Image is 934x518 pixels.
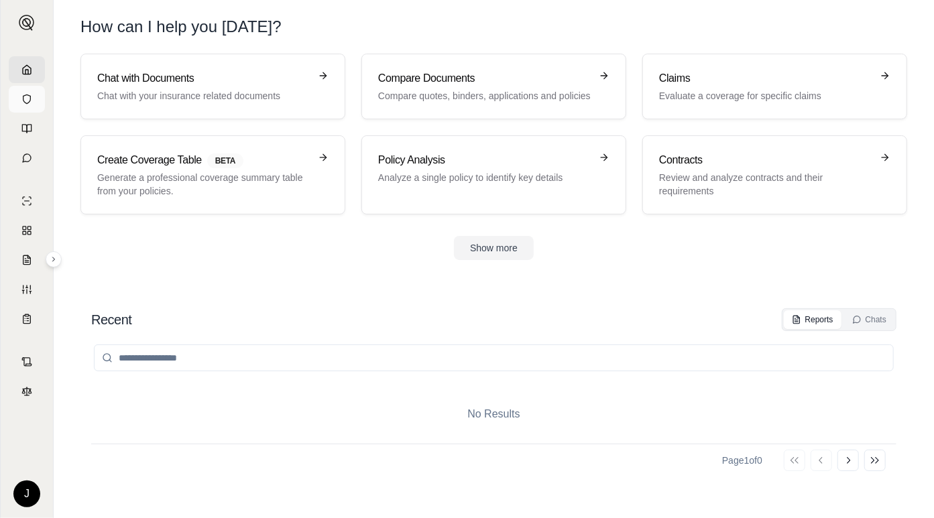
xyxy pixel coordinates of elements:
[659,171,872,198] p: Review and analyze contracts and their requirements
[361,135,626,214] a: Policy AnalysisAnalyze a single policy to identify key details
[378,152,591,168] h3: Policy Analysis
[659,152,872,168] h3: Contracts
[454,236,534,260] button: Show more
[9,56,45,83] a: Home
[9,86,45,113] a: Documents Vault
[378,70,591,86] h3: Compare Documents
[852,314,886,325] div: Chats
[9,348,45,375] a: Contract Analysis
[97,70,310,86] h3: Chat with Documents
[659,89,872,103] p: Evaluate a coverage for specific claims
[91,385,896,444] div: No Results
[80,16,907,38] h1: How can I help you [DATE]?
[9,378,45,405] a: Legal Search Engine
[207,153,243,168] span: BETA
[13,9,40,36] button: Expand sidebar
[659,70,872,86] h3: Claims
[844,310,894,329] button: Chats
[91,310,131,329] h2: Recent
[80,54,345,119] a: Chat with DocumentsChat with your insurance related documents
[784,310,841,329] button: Reports
[378,89,591,103] p: Compare quotes, binders, applications and policies
[9,145,45,172] a: Chat
[9,188,45,214] a: Single Policy
[19,15,35,31] img: Expand sidebar
[97,89,310,103] p: Chat with your insurance related documents
[792,314,833,325] div: Reports
[361,54,626,119] a: Compare DocumentsCompare quotes, binders, applications and policies
[46,251,62,267] button: Expand sidebar
[13,480,40,507] div: J
[642,135,907,214] a: ContractsReview and analyze contracts and their requirements
[97,171,310,198] p: Generate a professional coverage summary table from your policies.
[378,171,591,184] p: Analyze a single policy to identify key details
[9,247,45,273] a: Claim Coverage
[9,276,45,303] a: Custom Report
[80,135,345,214] a: Create Coverage TableBETAGenerate a professional coverage summary table from your policies.
[642,54,907,119] a: ClaimsEvaluate a coverage for specific claims
[9,306,45,332] a: Coverage Table
[9,115,45,142] a: Prompt Library
[97,152,310,168] h3: Create Coverage Table
[9,217,45,244] a: Policy Comparisons
[722,454,762,467] div: Page 1 of 0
